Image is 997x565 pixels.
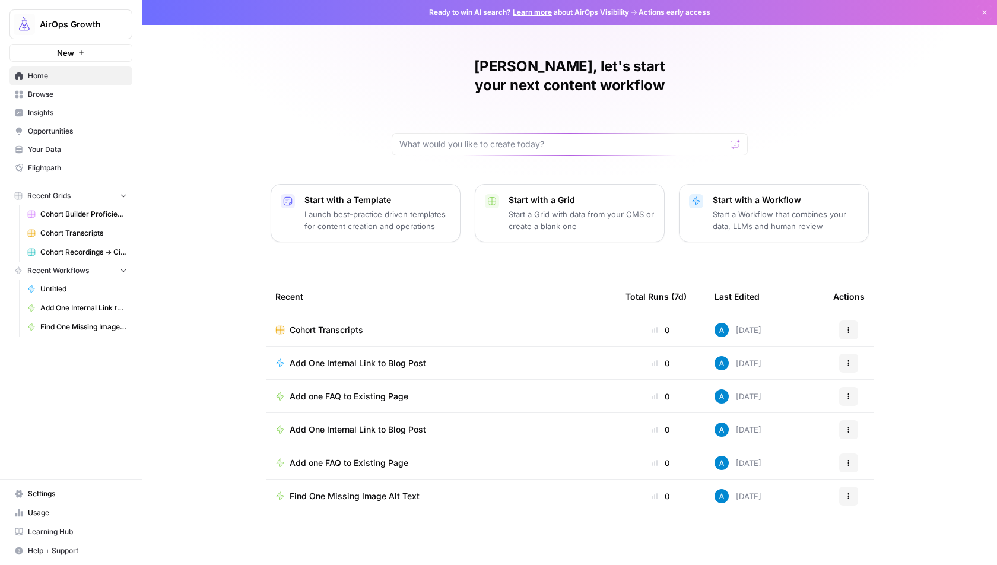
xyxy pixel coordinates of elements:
button: Workspace: AirOps Growth [9,9,132,39]
p: Launch best-practice driven templates for content creation and operations [304,208,450,232]
a: Cohort Recordings -> Circle Automation [22,243,132,262]
a: Home [9,66,132,85]
p: Start with a Workflow [713,194,859,206]
span: Recent Grids [27,191,71,201]
a: Settings [9,484,132,503]
span: Cohort Builder Proficiency Scorer [40,209,127,220]
span: Home [28,71,127,81]
button: New [9,44,132,62]
a: Add One Internal Link to Blog Post [22,299,132,318]
img: o3cqybgnmipr355j8nz4zpq1mc6x [715,356,729,370]
img: o3cqybgnmipr355j8nz4zpq1mc6x [715,423,729,437]
p: Start a Grid with data from your CMS or create a blank one [509,208,655,232]
a: Untitled [22,280,132,299]
a: Add One Internal Link to Blog Post [275,424,607,436]
h1: [PERSON_NAME], let's start your next content workflow [392,57,748,95]
span: Actions early access [639,7,710,18]
a: Learn more [513,8,552,17]
p: Start a Workflow that combines your data, LLMs and human review [713,208,859,232]
span: Untitled [40,284,127,294]
p: Start with a Template [304,194,450,206]
button: Start with a WorkflowStart a Workflow that combines your data, LLMs and human review [679,184,869,242]
img: o3cqybgnmipr355j8nz4zpq1mc6x [715,323,729,337]
div: Recent [275,280,607,313]
div: Actions [833,280,865,313]
a: Learning Hub [9,522,132,541]
span: Help + Support [28,545,127,556]
span: Find One Missing Image Alt Text [290,490,420,502]
p: Start with a Grid [509,194,655,206]
a: Insights [9,103,132,122]
span: Add one FAQ to Existing Page [290,457,408,469]
button: Start with a GridStart a Grid with data from your CMS or create a blank one [475,184,665,242]
div: [DATE] [715,423,761,437]
button: Help + Support [9,541,132,560]
button: Recent Grids [9,187,132,205]
a: Cohort Transcripts [22,224,132,243]
span: Flightpath [28,163,127,173]
div: [DATE] [715,323,761,337]
button: Recent Workflows [9,262,132,280]
a: Add one FAQ to Existing Page [275,457,607,469]
span: Settings [28,488,127,499]
span: Opportunities [28,126,127,137]
input: What would you like to create today? [399,138,726,150]
span: Ready to win AI search? about AirOps Visibility [429,7,629,18]
span: Add One Internal Link to Blog Post [290,424,426,436]
a: Usage [9,503,132,522]
div: 0 [625,391,696,402]
span: Browse [28,89,127,100]
div: 0 [625,457,696,469]
span: Add One Internal Link to Blog Post [40,303,127,313]
span: Cohort Recordings -> Circle Automation [40,247,127,258]
span: Cohort Transcripts [290,324,363,336]
a: Add One Internal Link to Blog Post [275,357,607,369]
a: Opportunities [9,122,132,141]
span: Find One Missing Image Alt Text [40,322,127,332]
span: New [57,47,74,59]
div: 0 [625,424,696,436]
a: Add one FAQ to Existing Page [275,391,607,402]
a: Cohort Transcripts [275,324,607,336]
a: Your Data [9,140,132,159]
img: o3cqybgnmipr355j8nz4zpq1mc6x [715,489,729,503]
a: Flightpath [9,158,132,177]
div: 0 [625,357,696,369]
span: Your Data [28,144,127,155]
div: [DATE] [715,389,761,404]
img: o3cqybgnmipr355j8nz4zpq1mc6x [715,389,729,404]
a: Find One Missing Image Alt Text [275,490,607,502]
div: [DATE] [715,489,761,503]
span: Usage [28,507,127,518]
a: Browse [9,85,132,104]
span: Add One Internal Link to Blog Post [290,357,426,369]
span: Insights [28,107,127,118]
button: Start with a TemplateLaunch best-practice driven templates for content creation and operations [271,184,461,242]
span: Add one FAQ to Existing Page [290,391,408,402]
div: [DATE] [715,456,761,470]
span: Learning Hub [28,526,127,537]
a: Find One Missing Image Alt Text [22,318,132,337]
img: o3cqybgnmipr355j8nz4zpq1mc6x [715,456,729,470]
span: Cohort Transcripts [40,228,127,239]
div: Last Edited [715,280,760,313]
div: 0 [625,490,696,502]
div: [DATE] [715,356,761,370]
div: Total Runs (7d) [625,280,687,313]
span: AirOps Growth [40,18,112,30]
span: Recent Workflows [27,265,89,276]
img: AirOps Growth Logo [14,14,35,35]
div: 0 [625,324,696,336]
a: Cohort Builder Proficiency Scorer [22,205,132,224]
